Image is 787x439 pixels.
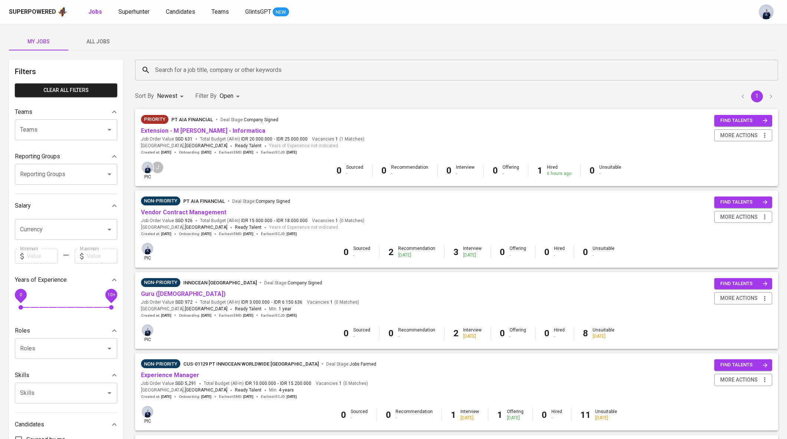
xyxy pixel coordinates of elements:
div: - [551,415,562,421]
div: - [396,415,433,421]
span: SGD 926 [175,218,193,224]
span: [DATE] [161,231,171,237]
div: Offering [502,164,519,177]
div: Hired [554,327,565,340]
span: [DATE] [243,313,253,318]
span: Superhunter [118,8,150,15]
span: 0 [19,292,22,297]
div: Unsuitable [595,409,617,421]
a: Jobs [88,7,104,17]
span: [DATE] [286,150,297,155]
div: - [509,333,526,340]
span: more actions [720,375,758,384]
span: Total Budget (All-In) [204,380,311,387]
span: NEW [273,9,289,16]
span: [DATE] [243,150,253,155]
span: [DATE] [201,150,211,155]
button: more actions [714,211,772,223]
span: Non-Priority [141,197,180,205]
div: - [351,415,368,421]
span: Created at : [141,231,171,237]
b: 1 [537,165,542,176]
span: Created at : [141,313,171,318]
button: Open [104,224,115,235]
span: [DATE] [201,231,211,237]
a: Guru ([DEMOGRAPHIC_DATA]) [141,290,226,297]
span: Earliest ECJD : [261,313,297,318]
b: 11 [580,410,591,420]
p: Sort By [135,92,154,100]
button: Clear All filters [15,83,117,97]
span: [DATE] [243,231,253,237]
div: Recommendation [391,164,428,177]
a: Superpoweredapp logo [9,6,68,17]
div: New Job received from Demand Team [141,115,168,124]
div: Recommendation [398,327,435,340]
span: IDR 20.000.000 [241,136,272,142]
button: Open [104,125,115,135]
div: Skills [15,368,117,383]
span: Earliest ECJD : [261,394,297,399]
b: 0 [493,165,498,176]
span: 1 [329,299,333,306]
div: [DATE] [507,415,524,421]
span: Earliest EMD : [219,394,253,399]
button: more actions [714,374,772,386]
span: Ready Talent [235,387,262,393]
span: My Jobs [13,37,64,46]
span: 1 [338,380,342,387]
p: Newest [157,92,177,100]
span: SGD 631 [175,136,193,142]
div: - [456,171,475,177]
div: pic [141,324,154,343]
div: Offering [509,327,526,340]
span: [GEOGRAPHIC_DATA] [185,224,227,231]
b: 0 [590,165,595,176]
button: find talents [714,197,772,208]
div: Interview [463,327,482,340]
span: Deal Stage : [232,199,290,204]
span: [DATE] [286,231,297,237]
span: [GEOGRAPHIC_DATA] [185,306,227,313]
span: [GEOGRAPHIC_DATA] , [141,224,227,231]
span: - [271,299,272,306]
span: PT AIA FINANCIAL [183,198,225,204]
span: Onboarding : [179,231,211,237]
div: Sourced [351,409,368,421]
b: 8 [583,328,588,339]
span: Innocean [GEOGRAPHIC_DATA] [183,280,257,285]
div: Unsuitable [593,245,614,258]
b: Jobs [88,8,102,15]
p: Candidates [15,420,44,429]
span: Total Budget (All-In) [200,218,308,224]
div: - [593,252,614,258]
span: Ready Talent [235,143,262,148]
span: Min. [269,387,294,393]
span: Ready Talent [235,225,262,230]
input: Value [86,249,117,264]
span: Onboarding : [179,150,211,155]
div: - [599,171,621,177]
span: - [274,218,275,224]
span: Vacancies ( 0 Matches ) [316,380,368,387]
span: Earliest EMD : [219,313,253,318]
span: Created at : [141,394,171,399]
a: Candidates [166,7,197,17]
span: - [278,380,279,387]
div: J [151,161,164,174]
div: Superpowered [9,8,56,16]
div: 6 hours ago [547,171,571,177]
div: Offering [507,409,524,421]
span: Job Order Value [141,299,193,306]
span: Min. [269,306,291,311]
b: 0 [344,328,349,339]
div: pic [141,161,154,180]
b: 0 [388,328,394,339]
div: Talent(s) in Pipeline’s Final Stages [141,359,180,368]
nav: pagination navigation [736,90,778,102]
p: Filter By [195,92,217,100]
span: Candidates [166,8,195,15]
p: Skills [15,371,29,380]
span: Total Budget (All-In) [200,299,302,306]
span: Ready Talent [235,306,262,311]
